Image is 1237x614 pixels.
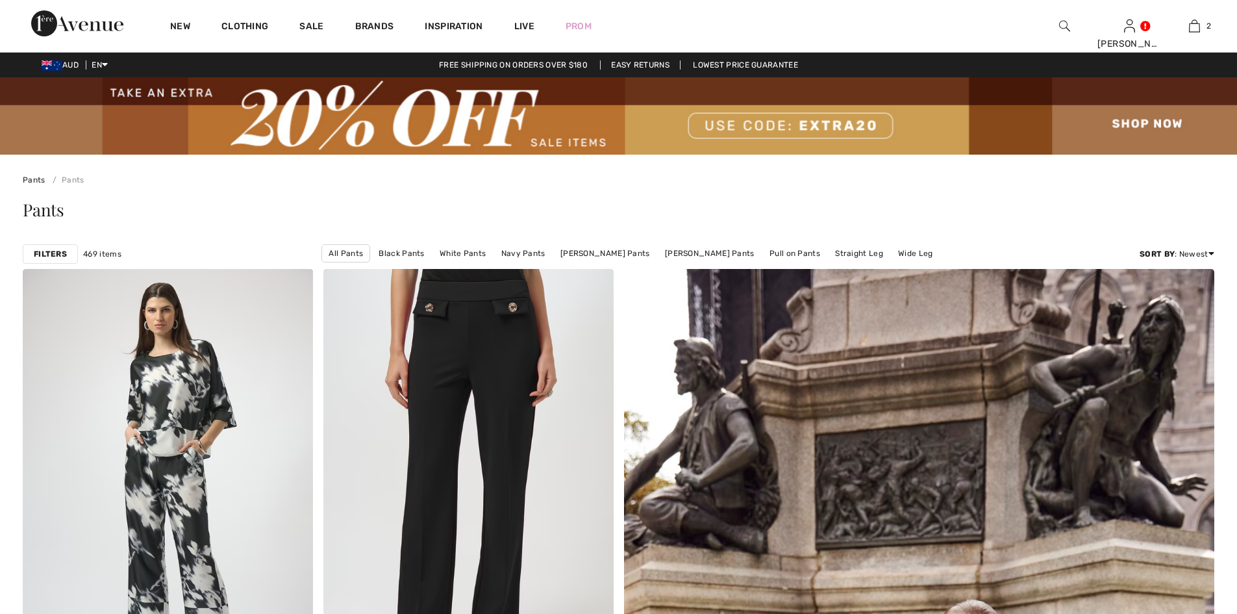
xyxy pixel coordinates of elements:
[321,244,370,262] a: All Pants
[600,60,681,70] a: Easy Returns
[42,60,62,71] img: Australian Dollar
[1124,19,1135,32] a: Sign In
[92,60,108,70] span: EN
[763,245,827,262] a: Pull on Pants
[221,21,268,34] a: Clothing
[566,19,592,33] a: Prom
[554,245,656,262] a: [PERSON_NAME] Pants
[34,248,67,260] strong: Filters
[682,60,808,70] a: Lowest Price Guarantee
[23,198,64,221] span: Pants
[47,175,84,185] a: Pants
[829,245,890,262] a: Straight Leg
[83,248,121,260] span: 469 items
[425,21,482,34] span: Inspiration
[299,21,323,34] a: Sale
[1059,18,1070,34] img: search the website
[355,21,394,34] a: Brands
[23,175,45,185] a: Pants
[892,245,939,262] a: Wide Leg
[1140,248,1214,260] div: : Newest
[1140,249,1175,259] strong: Sort By
[429,60,598,70] a: Free shipping on orders over $180
[1162,18,1226,34] a: 2
[1097,37,1161,51] div: [PERSON_NAME]
[1189,18,1200,34] img: My Bag
[31,10,123,36] img: 1ère Avenue
[514,19,534,33] a: Live
[170,21,190,34] a: New
[372,245,431,262] a: Black Pants
[1154,517,1224,549] iframe: Opens a widget where you can find more information
[1124,18,1135,34] img: My Info
[658,245,761,262] a: [PERSON_NAME] Pants
[42,60,84,70] span: AUD
[495,245,552,262] a: Navy Pants
[1206,20,1211,32] span: 2
[433,245,492,262] a: White Pants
